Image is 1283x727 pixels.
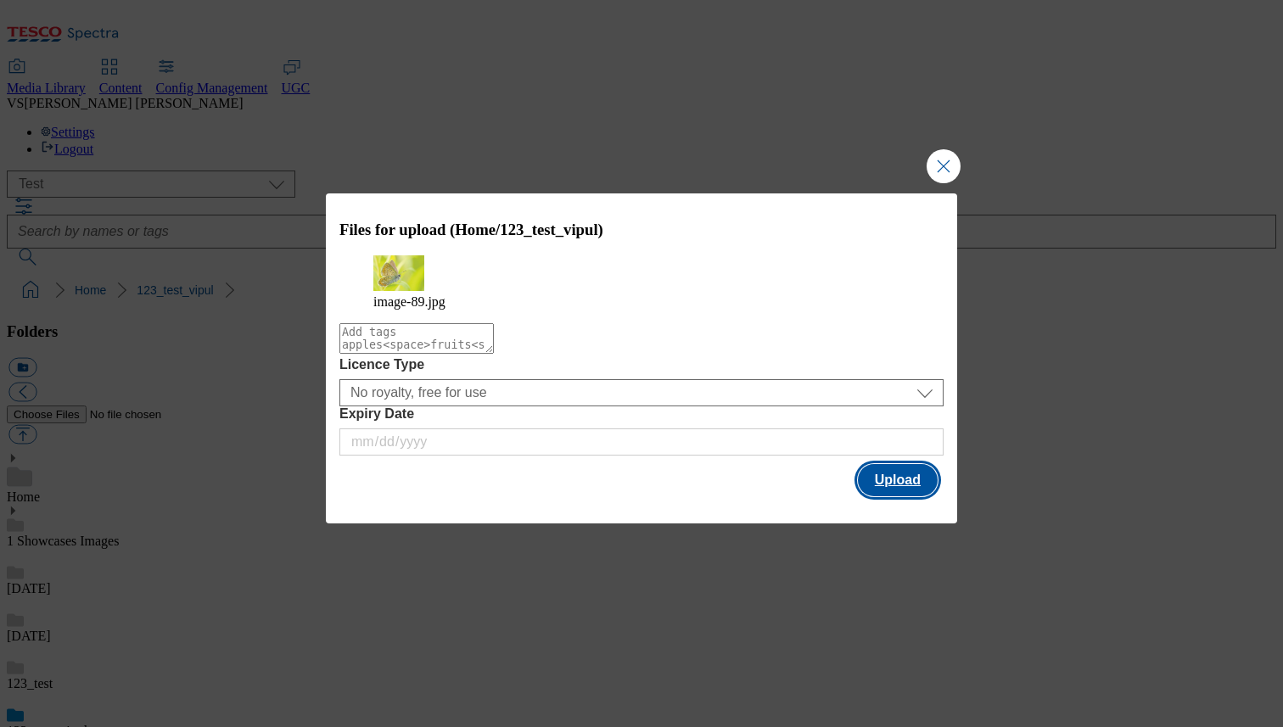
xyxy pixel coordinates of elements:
[339,357,944,372] label: Licence Type
[339,406,944,422] label: Expiry Date
[373,255,424,292] img: preview
[373,294,910,310] figcaption: image-89.jpg
[927,149,961,183] button: Close Modal
[339,221,944,239] h3: Files for upload (Home/123_test_vipul)
[326,193,957,523] div: Modal
[858,464,938,496] button: Upload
